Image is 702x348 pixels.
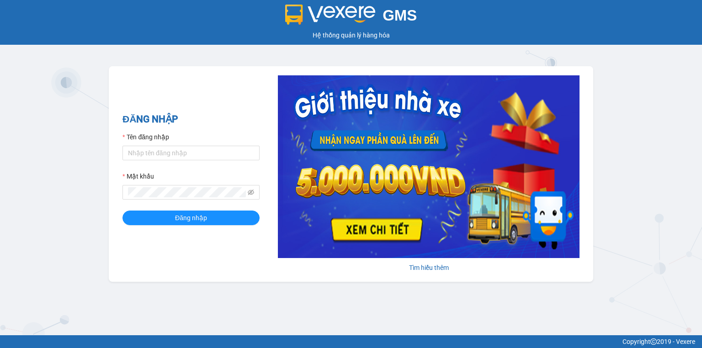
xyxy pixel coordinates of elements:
h2: ĐĂNG NHẬP [122,112,260,127]
span: Đăng nhập [175,213,207,223]
label: Tên đăng nhập [122,132,169,142]
label: Mật khẩu [122,171,154,181]
div: Tìm hiểu thêm [278,263,580,273]
input: Tên đăng nhập [122,146,260,160]
span: copyright [650,338,657,345]
span: GMS [383,7,417,24]
img: logo 2 [285,5,376,25]
img: banner-0 [278,75,580,258]
div: Copyright 2019 - Vexere [7,337,695,347]
span: eye-invisible [248,189,254,195]
a: GMS [285,14,417,21]
input: Mật khẩu [128,187,246,197]
div: Hệ thống quản lý hàng hóa [2,30,700,40]
button: Đăng nhập [122,211,260,225]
